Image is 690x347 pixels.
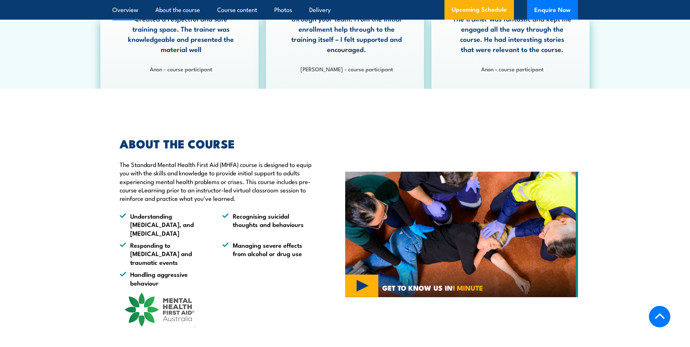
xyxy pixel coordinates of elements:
li: Recognising suicidal thoughts and behaviours [222,212,312,237]
li: Handling aggressive behaviour [120,270,209,287]
strong: [PERSON_NAME] - course participant [300,65,393,73]
img: Website Video Tile (1) [345,172,578,298]
p: The Standard Mental Health First Aid (MHFA) course is designed to equip you with the skills and k... [120,160,312,203]
span: GET TO KNOW US IN [382,284,483,291]
strong: Anon - course participant [150,65,212,73]
strong: 1 MINUTE [452,282,483,293]
li: Understanding [MEDICAL_DATA], and [MEDICAL_DATA] [120,212,209,237]
p: I am so glad that I did his course through your team. From the initial enrollment help through to... [287,3,406,54]
li: Managing severe effects from alcohol or drug use [222,241,312,266]
p: The trainer was fantastic and kept me engaged all the way through the course. He had interesting ... [453,13,571,54]
p: Created a respectful and safe training space. The trainer was knowledgeable and presented the mat... [122,13,240,54]
h2: ABOUT THE COURSE [120,138,312,148]
li: Responding to [MEDICAL_DATA] and traumatic events [120,241,209,266]
strong: Anon - course participant [481,65,543,73]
